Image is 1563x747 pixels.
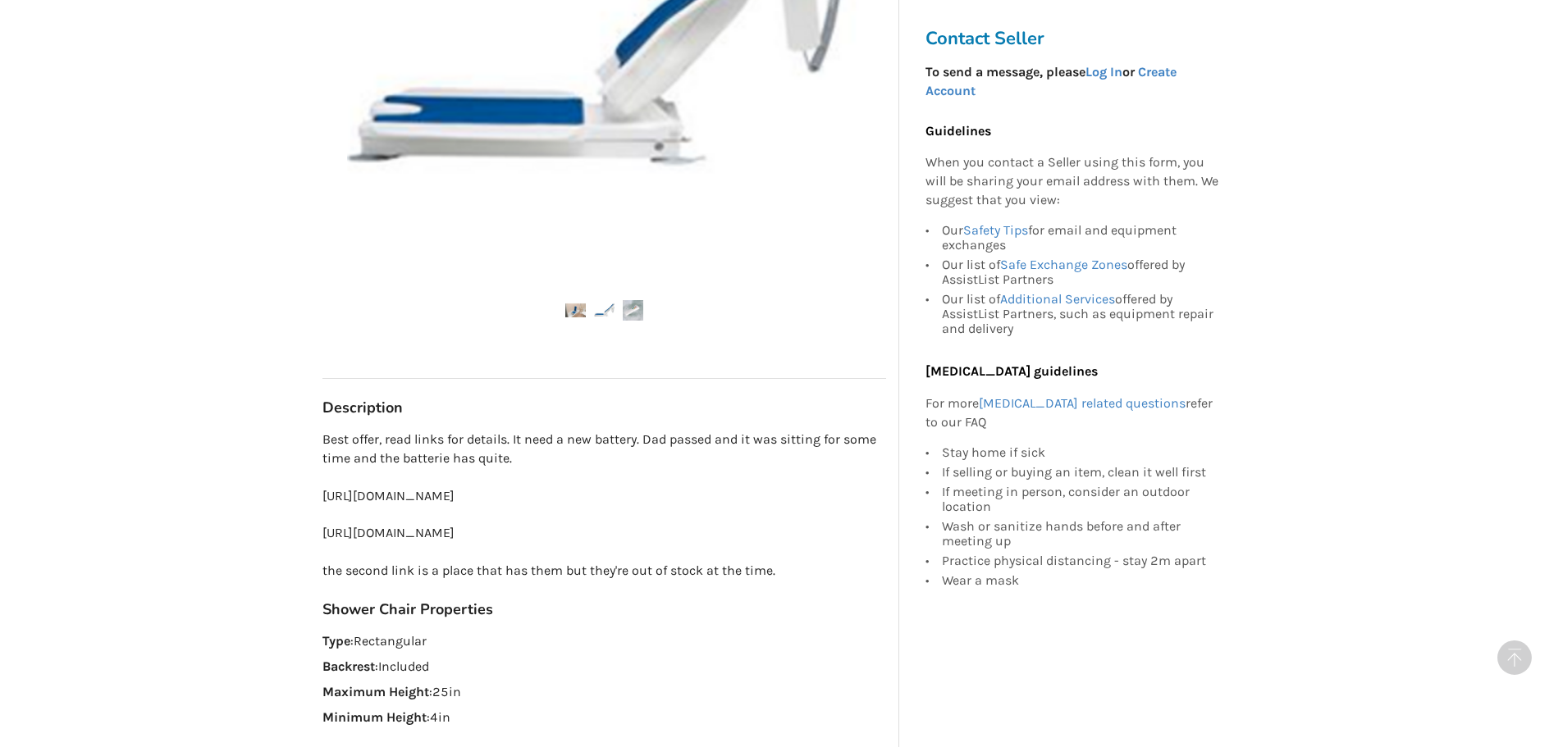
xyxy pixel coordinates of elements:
b: [MEDICAL_DATA] guidelines [925,363,1098,379]
h3: Contact Seller [925,27,1227,50]
a: Safety Tips [963,222,1028,238]
strong: Type [322,633,350,649]
div: Our list of offered by AssistList Partners, such as equipment repair and delivery [942,289,1219,336]
p: Best offer, read links for details. It need a new battery. Dad passed and it was sitting for some... [322,430,886,581]
h3: Shower Chair Properties [322,600,886,619]
img: bellavita bath lift (chilliwack)-shower chair-bathroom safety-chilliwack-assistlist-listing [565,300,586,321]
img: bellavita bath lift (chilliwack)-shower chair-bathroom safety-chilliwack-assistlist-listing [594,300,615,321]
p: : 25in [322,683,886,702]
h3: Description [322,399,886,417]
a: Log In [1085,64,1122,80]
strong: Backrest [322,658,375,674]
p: When you contact a Seller using this form, you will be sharing your email address with them. We s... [925,154,1219,211]
div: Wear a mask [942,571,1219,588]
div: Our for email and equipment exchanges [942,223,1219,255]
b: Guidelines [925,123,991,139]
img: bellavita bath lift (chilliwack)-shower chair-bathroom safety-chilliwack-assistlist-listing [623,300,643,321]
a: [MEDICAL_DATA] related questions [979,395,1186,411]
p: : 4in [322,708,886,727]
p: : Included [322,658,886,676]
div: Stay home if sick [942,445,1219,462]
strong: Minimum Height [322,709,427,725]
a: Safe Exchange Zones [1000,257,1127,272]
div: If meeting in person, consider an outdoor location [942,482,1219,517]
div: Our list of offered by AssistList Partners [942,255,1219,289]
div: If selling or buying an item, clean it well first [942,462,1219,482]
a: Additional Services [1000,291,1115,307]
strong: Maximum Height [322,684,429,699]
p: : Rectangular [322,632,886,651]
div: Wash or sanitize hands before and after meeting up [942,517,1219,551]
p: For more refer to our FAQ [925,394,1219,432]
strong: To send a message, please or [925,64,1177,98]
div: Practice physical distancing - stay 2m apart [942,551,1219,571]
